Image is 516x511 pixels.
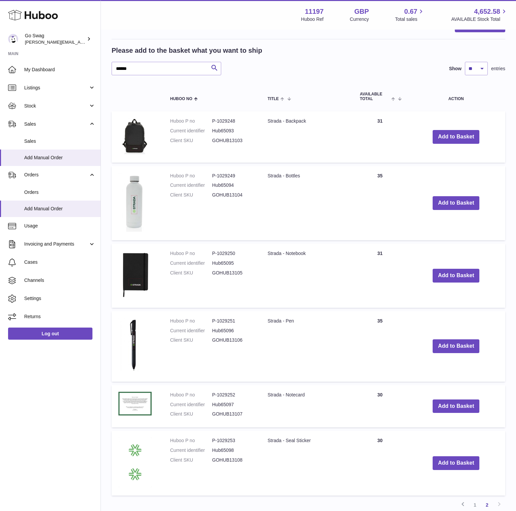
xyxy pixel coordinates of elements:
[24,259,95,265] span: Cases
[261,385,353,428] td: Strada - Notecard
[118,118,152,154] img: Strada - Backpack
[212,128,254,134] dd: Hub65093
[395,7,425,23] a: 0.67 Total sales
[261,311,353,382] td: Strada - Pen
[212,192,254,198] dd: GOHUB13104
[24,172,88,178] span: Orders
[353,385,407,428] td: 30
[212,182,254,188] dd: Hub65094
[433,130,480,144] button: Add to Basket
[170,318,212,324] dt: Huboo P no
[301,16,324,23] div: Huboo Ref
[170,437,212,444] dt: Huboo P no
[24,103,88,109] span: Stock
[24,138,95,144] span: Sales
[170,337,212,343] dt: Client SKU
[212,392,254,398] dd: P-1029252
[25,33,85,45] div: Go Swag
[25,39,135,45] span: [PERSON_NAME][EMAIL_ADDRESS][DOMAIN_NAME]
[24,155,95,161] span: Add Manual Order
[118,392,152,416] img: Strada - Notecard
[451,7,508,23] a: 4,652.58 AVAILABLE Stock Total
[261,244,353,308] td: Strada - Notebook
[24,206,95,212] span: Add Manual Order
[170,118,212,124] dt: Huboo P no
[407,85,505,108] th: Action
[212,437,254,444] dd: P-1029253
[8,328,92,340] a: Log out
[433,399,480,413] button: Add to Basket
[170,128,212,134] dt: Current identifier
[433,269,480,283] button: Add to Basket
[305,7,324,16] strong: 11197
[433,339,480,353] button: Add to Basket
[170,192,212,198] dt: Client SKU
[433,456,480,470] button: Add to Basket
[212,328,254,334] dd: Hub65096
[261,431,353,495] td: Strada - Seal Sticker
[395,16,425,23] span: Total sales
[170,260,212,266] dt: Current identifier
[24,277,95,284] span: Channels
[212,337,254,343] dd: GOHUB13106
[170,392,212,398] dt: Huboo P no
[170,173,212,179] dt: Huboo P no
[212,250,254,257] dd: P-1029250
[261,166,353,240] td: Strada - Bottles
[170,270,212,276] dt: Client SKU
[354,7,369,16] strong: GBP
[24,313,95,320] span: Returns
[170,137,212,144] dt: Client SKU
[491,66,505,72] span: entries
[404,7,418,16] span: 0.67
[24,223,95,229] span: Usage
[268,97,279,101] span: Title
[118,173,152,232] img: Strada - Bottles
[170,97,192,101] span: Huboo no
[449,66,462,72] label: Show
[170,250,212,257] dt: Huboo P no
[118,250,152,299] img: Strada - Notebook
[170,411,212,417] dt: Client SKU
[24,67,95,73] span: My Dashboard
[24,121,88,127] span: Sales
[212,411,254,417] dd: GOHUB13107
[481,499,493,511] a: 2
[212,260,254,266] dd: Hub65095
[353,431,407,495] td: 30
[353,166,407,240] td: 35
[353,244,407,308] td: 31
[474,7,500,16] span: 4,652.58
[433,196,480,210] button: Add to Basket
[212,137,254,144] dd: GOHUB13103
[360,92,390,101] span: AVAILABLE Total
[170,401,212,408] dt: Current identifier
[353,311,407,382] td: 35
[24,189,95,196] span: Orders
[350,16,369,23] div: Currency
[212,270,254,276] dd: GOHUB13105
[8,34,18,44] img: leigh@goswag.com
[451,16,508,23] span: AVAILABLE Stock Total
[170,447,212,454] dt: Current identifier
[261,111,353,163] td: Strada - Backpack
[212,118,254,124] dd: P-1029248
[212,401,254,408] dd: Hub65097
[469,499,481,511] a: 1
[212,457,254,463] dd: GOHUB13108
[170,182,212,188] dt: Current identifier
[24,241,88,247] span: Invoicing and Payments
[118,437,152,487] img: Strada - Seal Sticker
[112,46,262,55] h2: Please add to the basket what you want to ship
[170,457,212,463] dt: Client SKU
[212,447,254,454] dd: Hub65098
[24,295,95,302] span: Settings
[118,318,152,373] img: Strada - Pen
[170,328,212,334] dt: Current identifier
[24,85,88,91] span: Listings
[212,173,254,179] dd: P-1029249
[212,318,254,324] dd: P-1029251
[353,111,407,163] td: 31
